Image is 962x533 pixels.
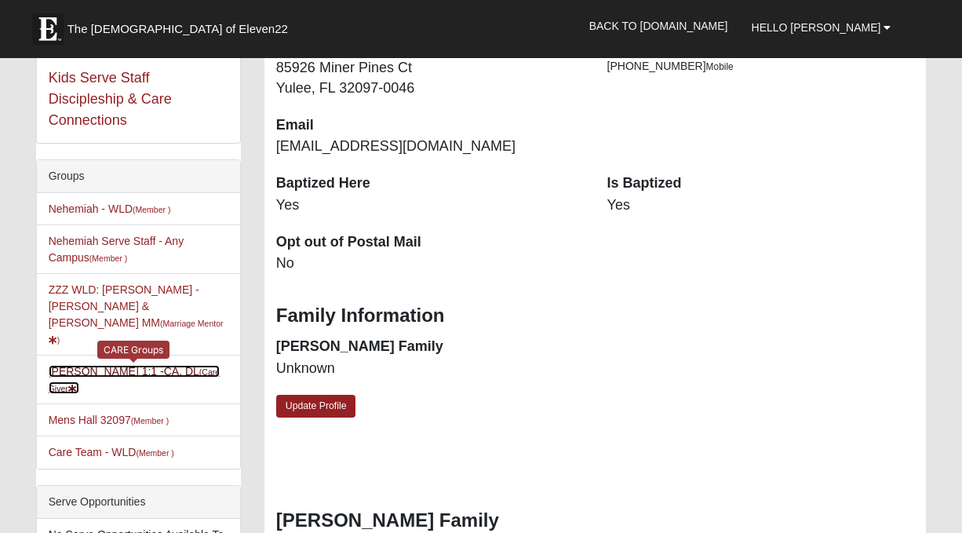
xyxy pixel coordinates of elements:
div: Groups [37,160,240,193]
h3: [PERSON_NAME] Family [276,509,915,532]
a: ZZZ WLD: [PERSON_NAME] - [PERSON_NAME] & [PERSON_NAME] MM(Marriage Mentor) [49,283,224,345]
div: CARE Groups [97,341,169,359]
a: Back to [DOMAIN_NAME] [578,6,740,46]
dt: Baptized Here [276,173,584,194]
a: The [DEMOGRAPHIC_DATA] of Eleven22 [24,5,338,45]
dd: Yes [607,195,915,216]
dd: [EMAIL_ADDRESS][DOMAIN_NAME] [276,137,584,157]
dd: 85926 Miner Pines Ct Yulee, FL 32097-0046 [276,58,584,98]
img: Eleven22 logo [32,13,64,45]
small: (Member ) [136,448,173,458]
a: Nehemiah Serve Staff - Any Campus(Member ) [49,235,184,264]
a: Update Profile [276,395,356,418]
small: (Member ) [133,205,170,214]
small: (Member ) [131,416,169,425]
li: [PHONE_NUMBER] [607,58,915,75]
span: Hello [PERSON_NAME] [752,21,881,34]
a: Kids Serve Staff Discipleship & Care Connections [49,70,172,128]
a: Hello [PERSON_NAME] [740,8,903,47]
dd: No [276,254,584,274]
a: Care Team - WLD(Member ) [49,446,174,458]
small: (Marriage Mentor ) [49,319,224,345]
span: The [DEMOGRAPHIC_DATA] of Eleven22 [67,21,288,37]
small: (Member ) [89,254,127,263]
dt: [PERSON_NAME] Family [276,337,584,357]
dd: Yes [276,195,584,216]
span: Mobile [706,61,734,72]
a: [PERSON_NAME] 1:1 -CA, DL(Care Giver) [49,365,220,394]
dt: Opt out of Postal Mail [276,232,584,253]
dt: Email [276,115,584,136]
a: Mens Hall 32097(Member ) [49,414,169,426]
dd: Unknown [276,359,584,379]
a: Nehemiah - WLD(Member ) [49,203,171,215]
dt: Is Baptized [607,173,915,194]
h3: Family Information [276,305,915,327]
div: Serve Opportunities [37,486,240,519]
